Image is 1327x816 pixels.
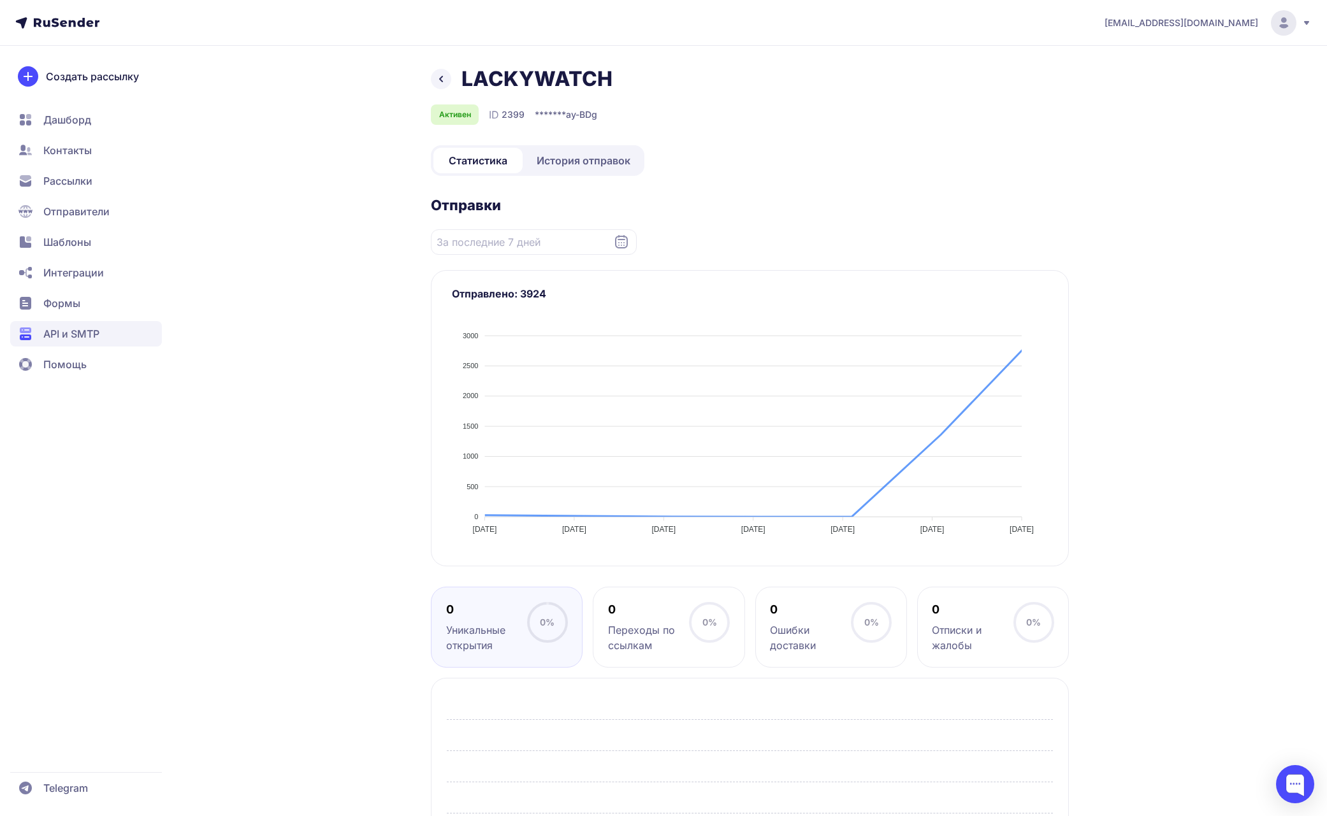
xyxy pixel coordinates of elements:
[537,153,630,168] span: История отправок
[431,196,1069,214] h2: Отправки
[932,622,1013,653] div: Отписки и жалобы
[463,422,478,430] tspan: 1500
[474,513,478,520] tspan: 0
[446,602,527,617] div: 0
[702,617,717,627] span: 0%
[770,602,851,617] div: 0
[446,622,527,653] div: Уникальные открытия
[463,332,478,340] tspan: 3000
[741,525,765,534] tspan: [DATE]
[43,143,92,158] span: Контакты
[43,326,99,341] span: API и SMTP
[1026,617,1041,627] span: 0%
[43,173,92,189] span: Рассылки
[43,265,104,280] span: Интеграции
[562,525,586,534] tspan: [DATE]
[463,452,478,460] tspan: 1000
[461,66,613,92] h1: LACKYWATCH
[525,148,642,173] a: История отправок
[43,234,91,250] span: Шаблоны
[540,617,555,627] span: 0%
[449,153,507,168] span: Статистика
[1105,17,1258,29] span: [EMAIL_ADDRESS][DOMAIN_NAME]
[463,362,478,369] tspan: 2500
[43,204,110,219] span: Отправители
[830,525,855,534] tspan: [DATE]
[473,525,497,534] tspan: [DATE]
[452,286,1048,301] h3: Отправлено: 3924
[43,780,88,796] span: Telegram
[608,602,689,617] div: 0
[43,112,91,127] span: Дашборд
[608,622,689,653] div: Переходы по ссылкам
[566,108,597,121] span: ay-BDg
[920,525,945,534] tspan: [DATE]
[770,622,851,653] div: Ошибки доставки
[467,483,478,490] tspan: 500
[1010,525,1034,534] tspan: [DATE]
[43,357,87,372] span: Помощь
[651,525,676,534] tspan: [DATE]
[10,775,162,801] a: Telegram
[431,229,637,255] input: Datepicker input
[433,148,523,173] a: Статистика
[46,69,139,84] span: Создать рассылку
[502,108,525,121] span: 2399
[43,296,80,311] span: Формы
[932,602,1013,617] div: 0
[439,110,471,120] span: Активен
[864,617,879,627] span: 0%
[489,107,525,122] div: ID
[463,392,478,399] tspan: 2000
